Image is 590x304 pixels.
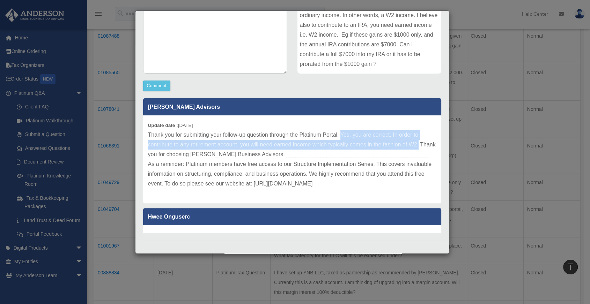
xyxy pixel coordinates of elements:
[143,81,171,91] button: Comment
[148,123,178,128] b: Update date :
[148,233,178,238] b: Update date :
[148,233,193,238] small: [DATE]
[143,98,441,115] p: [PERSON_NAME] Advisors
[143,208,441,225] p: Hwee Onguserc
[148,130,436,189] p: Thank you for submitting your follow-up question through the Platinum Portal. Yes, you are correc...
[148,123,193,128] small: [DATE]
